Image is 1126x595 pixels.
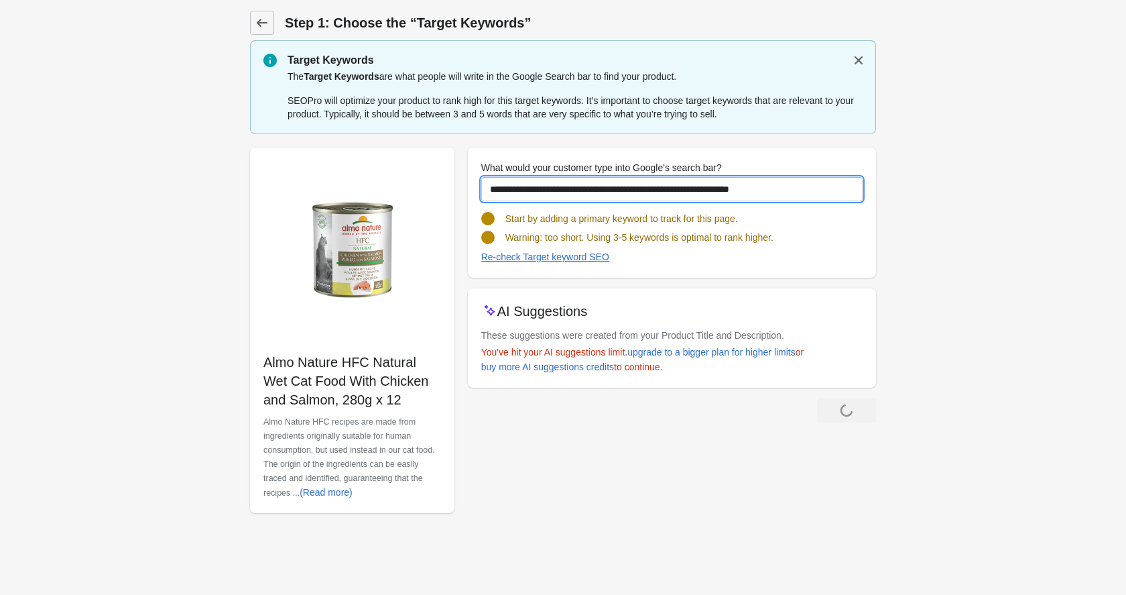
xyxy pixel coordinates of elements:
[481,161,722,174] label: What would your customer type into Google's search bar?
[300,487,353,498] div: (Read more)
[288,95,854,119] span: SEOPro will optimize your product to rank high for this target keywords. It’s important to choose...
[263,161,441,339] img: hfc-natural-vista-un-lasis-280g_1.png
[481,252,609,262] div: Re-check Target keyword SEO
[304,71,379,82] span: Target Keywords
[481,347,804,372] span: You've hit your AI suggestions limit. or to continue.
[505,213,738,224] span: Start by adding a primary keyword to track for this page.
[481,330,784,341] span: These suggestions were created from your Product Title and Description.
[476,245,615,269] button: Re-check Target keyword SEO
[505,232,773,243] span: Warning: too short. Using 3-5 keywords is optimal to rank higher.
[497,302,588,321] p: AI Suggestions
[263,353,441,409] p: Almo Nature HFC Natural Wet Cat Food With Chicken and Salmon, 280g x 12
[481,362,614,372] div: buy more AI suggestions credits
[294,480,358,504] button: (Read more)
[627,347,796,358] div: upgrade to a bigger plan for higher limits
[288,52,863,68] p: Target Keywords
[476,355,619,379] a: buy more AI suggestions credits
[288,71,676,82] span: The are what people will write in the Google Search bar to find your product.
[263,417,435,498] span: Almo Nature HFC recipes are made from ingredients originally suitable for human consumption, but ...
[285,13,876,32] h1: Step 1: Choose the “Target Keywords”
[622,340,801,364] a: upgrade to a bigger plan for higher limits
